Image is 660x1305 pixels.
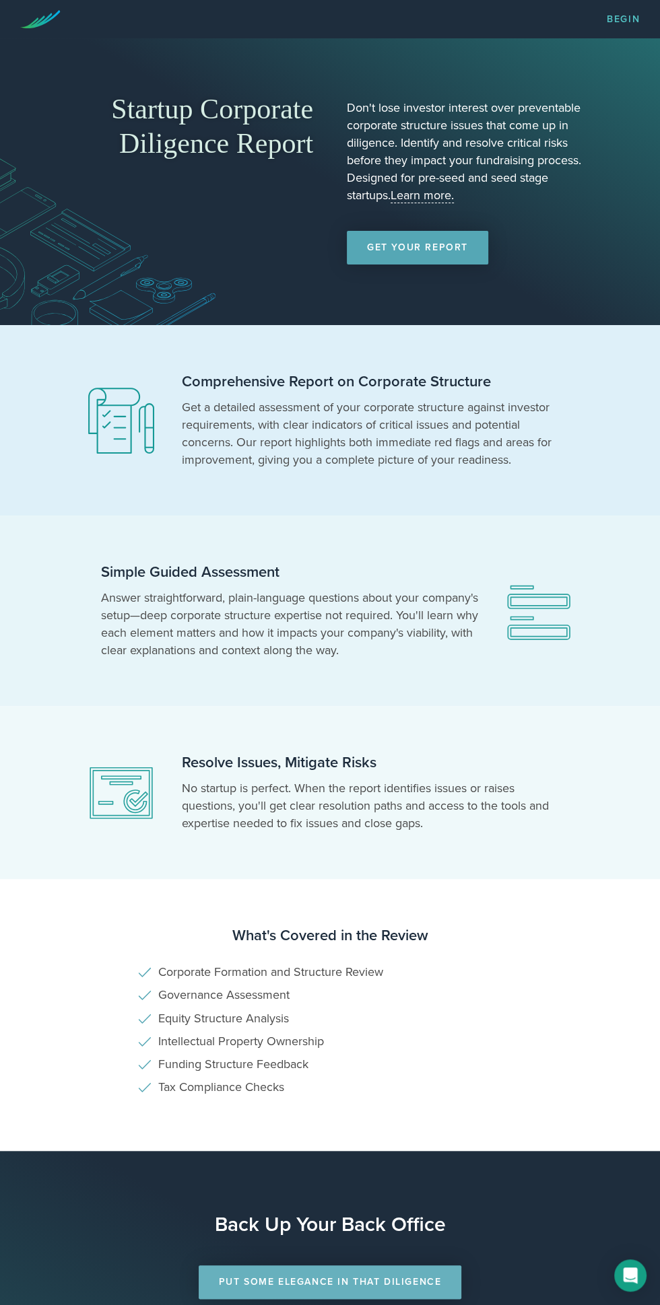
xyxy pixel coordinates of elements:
a: Begin [607,15,640,24]
h2: Simple Guided Assessment [101,563,478,582]
li: Tax Compliance Checks [138,1081,522,1094]
a: Learn more. [391,188,454,203]
a: Get Your Report [347,231,488,264]
h2: Comprehensive Report on Corporate Structure [182,372,559,392]
p: No startup is perfect. When the report identifies issues or raises questions, you'll get clear re... [182,779,559,832]
div: Open Intercom Messenger [614,1259,647,1292]
p: Answer straightforward, plain-language questions about your company's setup—deep corporate struct... [101,589,478,659]
a: Put Some Elegance in that Diligence [199,1265,461,1299]
li: Funding Structure Feedback [138,1058,522,1071]
h3: What's Covered in the Review [27,926,633,946]
li: Intellectual Property Ownership [138,1035,522,1048]
h2: Resolve Issues, Mitigate Risks [182,753,559,773]
h1: Back Up Your Back Office [7,1211,653,1238]
li: Equity Structure Analysis [138,1012,522,1025]
li: Corporate Formation and Structure Review [138,966,522,979]
h1: Startup Corporate Diligence Report [74,92,313,160]
p: Don't lose investor interest over preventable corporate structure issues that come up in diligenc... [347,99,586,204]
p: Get a detailed assessment of your corporate structure against investor requirements, with clear i... [182,398,559,468]
li: Governance Assessment [138,989,522,1001]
